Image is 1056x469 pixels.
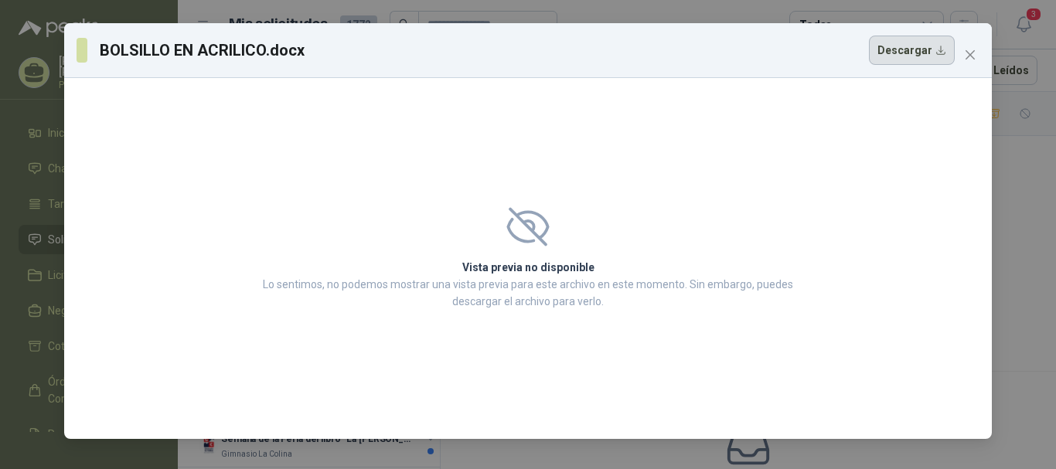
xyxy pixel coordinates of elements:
[258,259,798,276] h2: Vista previa no disponible
[964,49,976,61] span: close
[958,42,983,67] button: Close
[258,276,798,310] p: Lo sentimos, no podemos mostrar una vista previa para este archivo en este momento. Sin embargo, ...
[100,39,306,62] h3: BOLSILLO EN ACRILICO.docx
[869,36,955,65] button: Descargar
